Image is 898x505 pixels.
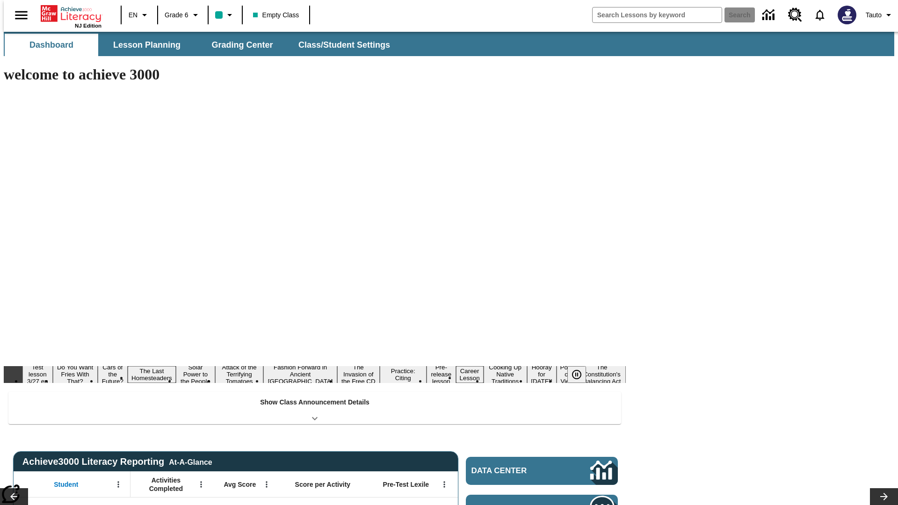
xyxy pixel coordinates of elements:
button: Slide 4 The Last Homesteaders [128,366,176,383]
h1: welcome to achieve 3000 [4,66,626,83]
span: Activities Completed [135,476,197,493]
button: Open side menu [7,1,35,29]
span: Achieve3000 Literacy Reporting [22,456,212,467]
button: Profile/Settings [862,7,898,23]
span: Grading Center [211,40,273,50]
div: Show Class Announcement Details [8,392,621,424]
button: Slide 7 Fashion Forward in Ancient Rome [263,362,337,386]
button: Grading Center [196,34,289,56]
button: Class color is teal. Change class color [211,7,239,23]
a: Notifications [808,3,832,27]
span: Pre-Test Lexile [383,480,429,489]
button: Lesson Planning [100,34,194,56]
div: Home [41,3,101,29]
button: Slide 5 Solar Power to the People [176,362,215,386]
span: NJ Edition [75,23,101,29]
button: Slide 1 Test lesson 3/27 en [22,362,53,386]
button: Slide 9 Mixed Practice: Citing Evidence [380,359,427,390]
span: Lesson Planning [113,40,181,50]
input: search field [593,7,722,22]
span: EN [129,10,138,20]
div: Pause [567,366,595,383]
div: At-A-Glance [169,456,212,467]
button: Slide 10 Pre-release lesson [427,362,456,386]
span: Grade 6 [165,10,188,20]
span: Score per Activity [295,480,351,489]
a: Data Center [466,457,618,485]
button: Slide 6 Attack of the Terrifying Tomatoes [215,362,263,386]
img: Avatar [838,6,856,24]
button: Slide 12 Cooking Up Native Traditions [484,362,527,386]
button: Class/Student Settings [291,34,398,56]
span: Data Center [471,466,559,476]
button: Open Menu [111,477,125,491]
button: Select a new avatar [832,3,862,27]
span: Tauto [866,10,882,20]
button: Open Menu [194,477,208,491]
span: Student [54,480,78,489]
button: Slide 2 Do You Want Fries With That? [53,362,98,386]
span: Class/Student Settings [298,40,390,50]
button: Pause [567,366,586,383]
button: Language: EN, Select a language [124,7,154,23]
button: Slide 15 The Constitution's Balancing Act [578,362,626,386]
a: Data Center [757,2,782,28]
button: Slide 13 Hooray for Constitution Day! [527,362,557,386]
button: Slide 8 The Invasion of the Free CD [337,362,380,386]
p: Show Class Announcement Details [260,397,369,407]
a: Home [41,4,101,23]
button: Slide 14 Point of View [557,362,578,386]
button: Open Menu [437,477,451,491]
div: SubNavbar [4,34,398,56]
div: SubNavbar [4,32,894,56]
button: Open Menu [260,477,274,491]
span: Dashboard [29,40,73,50]
button: Dashboard [5,34,98,56]
span: Empty Class [253,10,299,20]
button: Lesson carousel, Next [870,488,898,505]
span: Avg Score [224,480,256,489]
a: Resource Center, Will open in new tab [782,2,808,28]
button: Slide 3 Cars of the Future? [98,362,128,386]
button: Slide 11 Career Lesson [456,366,484,383]
button: Grade: Grade 6, Select a grade [161,7,205,23]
